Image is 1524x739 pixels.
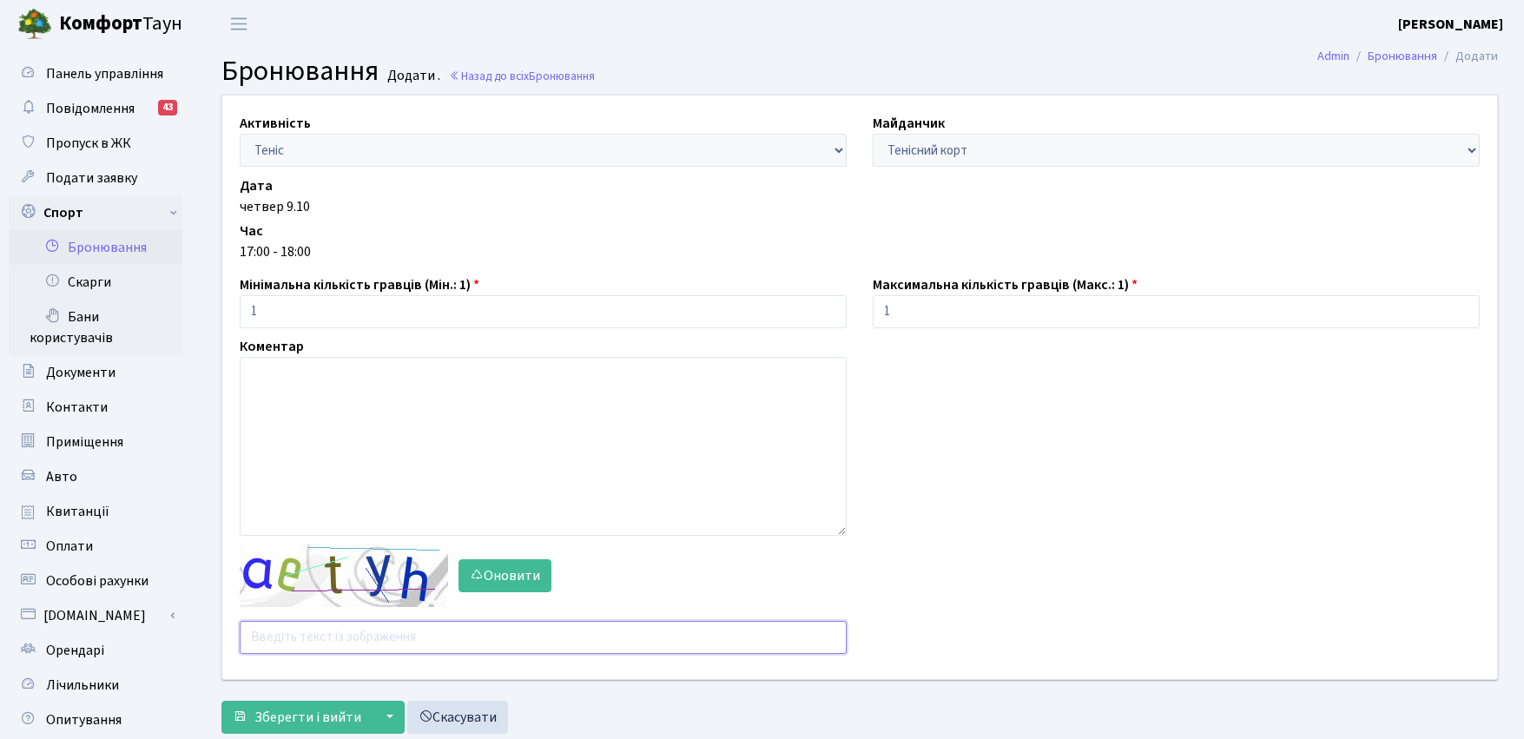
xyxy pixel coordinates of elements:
span: Бронювання [529,68,595,84]
span: Контакти [46,398,108,417]
span: Опитування [46,710,122,729]
img: default [240,544,448,607]
b: [PERSON_NAME] [1398,15,1503,34]
a: Бронювання [9,230,182,265]
span: Особові рахунки [46,571,148,591]
a: Назад до всіхБронювання [449,68,595,84]
button: Зберегти і вийти [221,701,373,734]
span: Оплати [46,537,93,556]
label: Коментар [240,336,304,357]
span: Повідомлення [46,99,135,118]
a: Скасувати [407,701,508,734]
a: Документи [9,355,182,390]
a: Бани користувачів [9,300,182,355]
img: logo.png [17,7,52,42]
a: Бронювання [1368,47,1437,65]
a: Панель управління [9,56,182,91]
a: [DOMAIN_NAME] [9,598,182,633]
button: Оновити [459,559,551,592]
a: Авто [9,459,182,494]
div: 17:00 - 18:00 [240,241,1480,262]
a: Подати заявку [9,161,182,195]
a: Оплати [9,529,182,564]
a: Квитанції [9,494,182,529]
a: Опитування [9,703,182,737]
a: Приміщення [9,425,182,459]
a: Повідомлення43 [9,91,182,126]
a: Admin [1317,47,1349,65]
a: Пропуск в ЖК [9,126,182,161]
span: Документи [46,363,115,382]
a: Особові рахунки [9,564,182,598]
label: Активність [240,113,311,134]
li: Додати [1437,47,1498,66]
label: Майданчик [873,113,945,134]
span: Панель управління [46,64,163,83]
span: Квитанції [46,502,109,521]
a: Орендарі [9,633,182,668]
a: Скарги [9,265,182,300]
span: Подати заявку [46,168,137,188]
span: Бронювання [221,51,379,91]
span: Лічильники [46,676,119,695]
span: Орендарі [46,641,104,660]
label: Час [240,221,263,241]
a: Лічильники [9,668,182,703]
span: Авто [46,467,77,486]
a: Спорт [9,195,182,230]
label: Максимальна кількість гравців (Макс.: 1) [873,274,1138,295]
a: Контакти [9,390,182,425]
small: Додати . [384,68,440,84]
b: Комфорт [59,10,142,37]
span: Зберегти і вийти [254,708,361,727]
div: 43 [158,100,177,115]
span: Пропуск в ЖК [46,134,131,153]
span: Приміщення [46,432,123,452]
a: [PERSON_NAME] [1398,14,1503,35]
div: четвер 9.10 [240,196,1480,217]
label: Мінімальна кількість гравців (Мін.: 1) [240,274,479,295]
button: Переключити навігацію [217,10,261,38]
input: Введіть текст із зображення [240,621,847,654]
label: Дата [240,175,273,196]
span: Таун [59,10,182,39]
nav: breadcrumb [1291,38,1524,75]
